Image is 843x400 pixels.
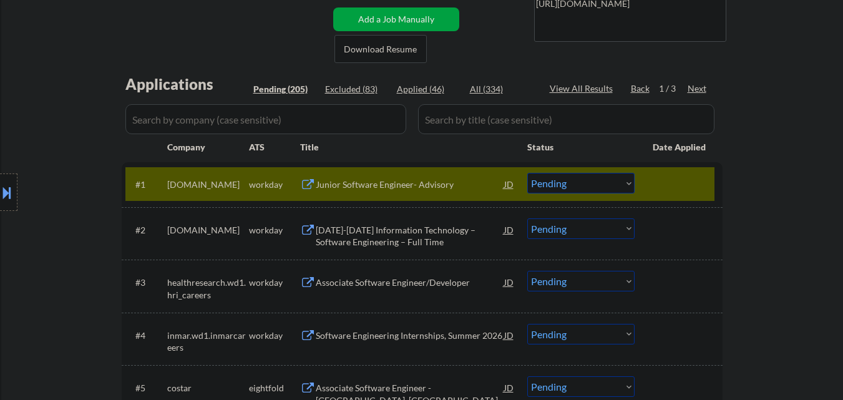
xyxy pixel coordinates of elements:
[316,276,504,289] div: Associate Software Engineer/Developer
[503,173,515,195] div: JD
[249,329,300,342] div: workday
[631,82,651,95] div: Back
[316,178,504,191] div: Junior Software Engineer- Advisory
[316,329,504,342] div: Software Engineering Internships, Summer 2026
[249,141,300,154] div: ATS
[300,141,515,154] div: Title
[167,382,249,394] div: costar
[253,83,316,95] div: Pending (205)
[135,329,157,342] div: #4
[503,271,515,293] div: JD
[397,83,459,95] div: Applied (46)
[653,141,708,154] div: Date Applied
[418,104,714,134] input: Search by title (case sensitive)
[167,329,249,354] div: inmar.wd1.inmarcareers
[249,382,300,394] div: eightfold
[135,382,157,394] div: #5
[333,7,459,31] button: Add a Job Manually
[659,82,688,95] div: 1 / 3
[249,224,300,237] div: workday
[249,178,300,191] div: workday
[334,35,427,63] button: Download Resume
[503,376,515,399] div: JD
[470,83,532,95] div: All (334)
[503,324,515,346] div: JD
[125,104,406,134] input: Search by company (case sensitive)
[325,83,387,95] div: Excluded (83)
[688,82,708,95] div: Next
[527,135,635,158] div: Status
[550,82,616,95] div: View All Results
[249,276,300,289] div: workday
[503,218,515,241] div: JD
[316,224,504,248] div: [DATE]-[DATE] Information Technology – Software Engineering – Full Time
